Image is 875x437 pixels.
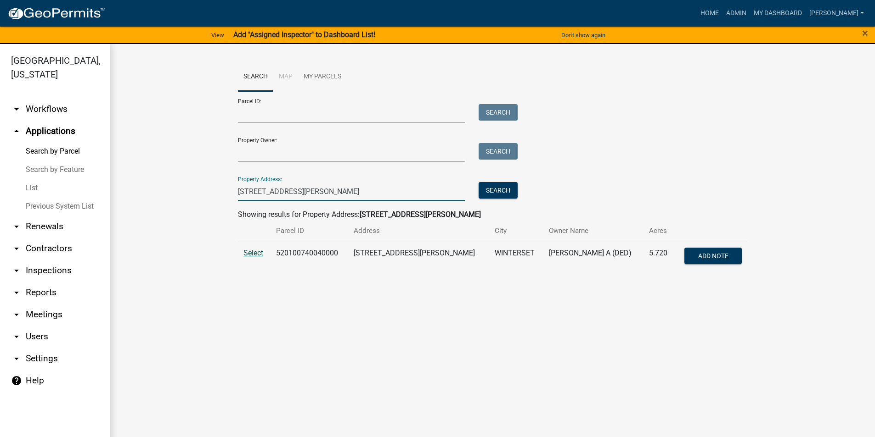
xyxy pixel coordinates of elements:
i: arrow_drop_down [11,309,22,320]
th: Parcel ID [271,220,348,242]
strong: Add "Assigned Inspector" to Dashboard List! [233,30,375,39]
a: View [208,28,228,43]
th: Owner Name [543,220,643,242]
i: arrow_drop_down [11,243,22,254]
th: Address [348,220,489,242]
a: Search [238,62,273,92]
span: Add Note [698,252,728,259]
th: Acres [644,220,675,242]
a: My Parcels [298,62,347,92]
div: Showing results for Property Address: [238,209,748,220]
a: Home [697,5,723,22]
i: arrow_drop_down [11,331,22,342]
td: [STREET_ADDRESS][PERSON_NAME] [348,242,489,272]
td: WINTERSET [489,242,543,272]
i: arrow_drop_down [11,353,22,364]
button: Search [479,143,518,160]
th: City [489,220,543,242]
i: help [11,375,22,386]
a: Admin [723,5,750,22]
a: [PERSON_NAME] [806,5,868,22]
span: × [862,27,868,39]
button: Close [862,28,868,39]
button: Add Note [684,248,742,264]
strong: [STREET_ADDRESS][PERSON_NAME] [360,210,481,219]
button: Don't show again [558,28,609,43]
i: arrow_drop_down [11,104,22,115]
td: 5.720 [644,242,675,272]
a: Select [243,249,263,257]
a: My Dashboard [750,5,806,22]
i: arrow_drop_down [11,287,22,298]
td: [PERSON_NAME] A (DED) [543,242,643,272]
td: 520100740040000 [271,242,348,272]
button: Search [479,182,518,199]
i: arrow_drop_down [11,265,22,276]
i: arrow_drop_down [11,221,22,232]
button: Search [479,104,518,121]
i: arrow_drop_up [11,126,22,137]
